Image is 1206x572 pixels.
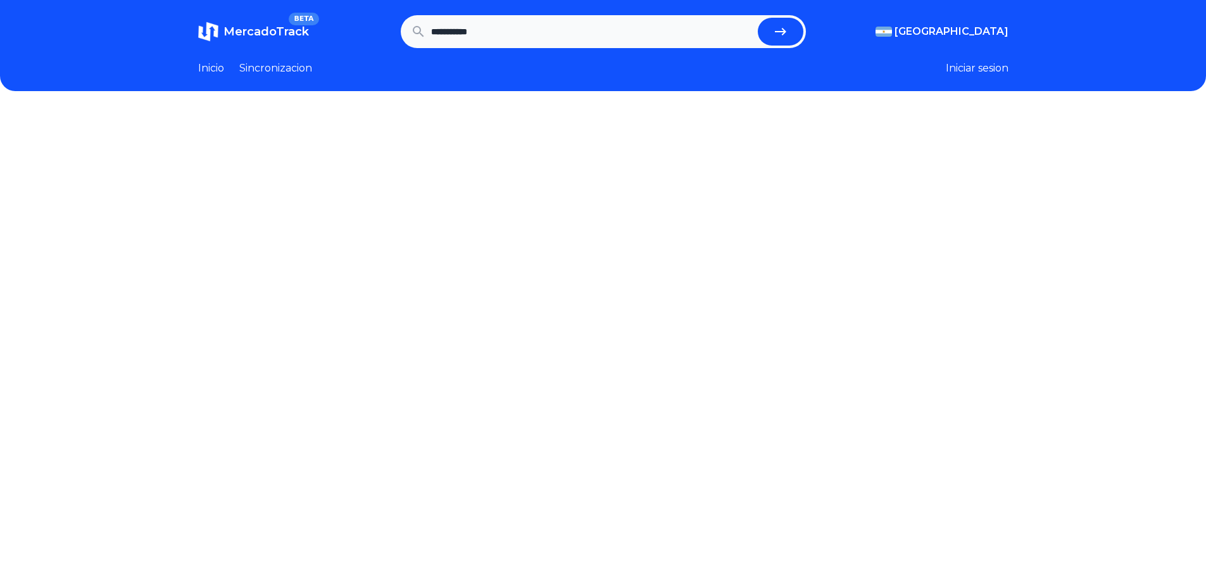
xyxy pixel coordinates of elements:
img: Argentina [876,27,892,37]
span: [GEOGRAPHIC_DATA] [895,24,1008,39]
a: Sincronizacion [239,61,312,76]
img: MercadoTrack [198,22,218,42]
a: MercadoTrackBETA [198,22,309,42]
span: MercadoTrack [223,25,309,39]
span: BETA [289,13,318,25]
a: Inicio [198,61,224,76]
button: [GEOGRAPHIC_DATA] [876,24,1008,39]
button: Iniciar sesion [946,61,1008,76]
